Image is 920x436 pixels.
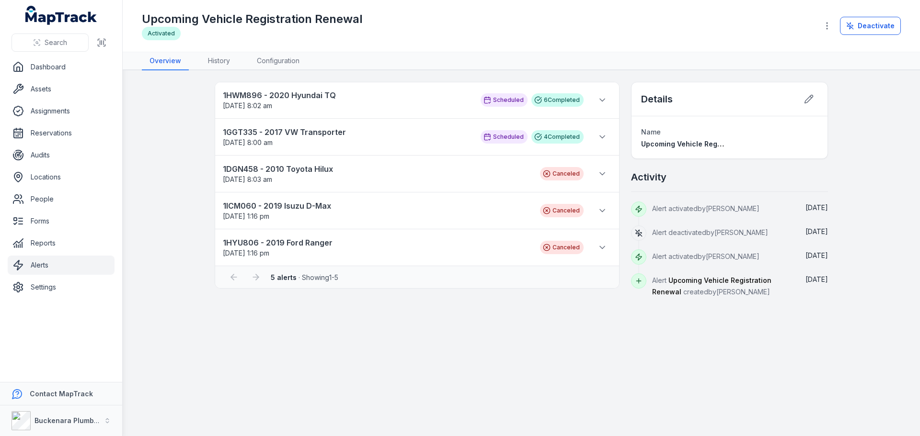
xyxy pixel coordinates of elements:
[223,138,273,146] time: 9/13/2025, 8:00:00 AM
[8,168,115,187] a: Locations
[223,101,272,110] time: 9/14/2025, 8:02:00 AM
[540,204,584,217] div: Canceled
[652,252,759,260] span: Alert activated by [PERSON_NAME]
[34,416,161,425] strong: Buckenara Plumbing Gas & Electrical
[481,93,528,107] div: Scheduled
[30,390,93,398] strong: Contact MapTrack
[45,38,67,47] span: Search
[641,128,661,136] span: Name
[223,249,269,257] time: 8/8/2025, 1:16:00 PM
[249,52,307,70] a: Configuration
[142,27,181,40] div: Activated
[8,234,115,253] a: Reports
[25,6,97,25] a: MapTrack
[8,101,115,121] a: Assignments
[805,203,828,212] time: 9/8/2025, 12:01:20 PM
[805,275,828,283] span: [DATE]
[8,278,115,297] a: Settings
[652,204,759,212] span: Alert activated by [PERSON_NAME]
[652,276,771,296] span: Alert created by [PERSON_NAME]
[223,175,272,183] span: [DATE] 8:03 am
[805,203,828,212] span: [DATE]
[805,227,828,235] time: 9/8/2025, 11:49:33 AM
[540,167,584,180] div: Canceled
[223,200,530,212] strong: 1ICM060 - 2019 Isuzu D-Max
[271,273,297,281] strong: 5 alerts
[223,126,471,138] strong: 1GGT335 - 2017 VW Transporter
[223,212,269,220] time: 8/8/2025, 1:16:00 PM
[8,79,115,99] a: Assets
[223,249,269,257] span: [DATE] 1:16 pm
[805,251,828,259] time: 6/27/2025, 1:13:15 PM
[8,145,115,165] a: Audits
[223,200,530,221] a: 1ICM060 - 2019 Isuzu D-Max[DATE] 1:16 pm
[223,163,530,175] strong: 1DGN458 - 2010 Toyota Hilux
[531,130,584,144] div: 4 Completed
[271,273,338,281] span: · Showing 1 - 5
[223,89,471,101] strong: 1HWM896 - 2020 Hyundai TQ
[223,126,471,147] a: 1GGT335 - 2017 VW Transporter[DATE] 8:00 am
[223,101,272,110] span: [DATE] 8:02 am
[142,11,363,27] h1: Upcoming Vehicle Registration Renewal
[8,57,115,77] a: Dashboard
[641,140,777,148] span: Upcoming Vehicle Registration Renewal
[8,123,115,143] a: Reservations
[223,89,471,111] a: 1HWM896 - 2020 Hyundai TQ[DATE] 8:02 am
[481,130,528,144] div: Scheduled
[652,276,771,296] span: Upcoming Vehicle Registration Renewal
[8,256,115,275] a: Alerts
[223,175,272,183] time: 8/10/2025, 8:03:00 AM
[805,227,828,235] span: [DATE]
[223,163,530,184] a: 1DGN458 - 2010 Toyota Hilux[DATE] 8:03 am
[223,237,530,248] strong: 1HYU806 - 2019 Ford Ranger
[142,52,189,70] a: Overview
[805,275,828,283] time: 6/27/2025, 1:12:29 PM
[200,52,238,70] a: History
[641,92,673,106] h2: Details
[223,138,273,146] span: [DATE] 8:00 am
[8,212,115,231] a: Forms
[540,241,584,254] div: Canceled
[652,228,768,236] span: Alert deactivated by [PERSON_NAME]
[840,17,901,35] button: Deactivate
[8,190,115,209] a: People
[805,251,828,259] span: [DATE]
[531,93,584,107] div: 6 Completed
[223,237,530,258] a: 1HYU806 - 2019 Ford Ranger[DATE] 1:16 pm
[631,170,667,184] h2: Activity
[11,34,89,52] button: Search
[223,212,269,220] span: [DATE] 1:16 pm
